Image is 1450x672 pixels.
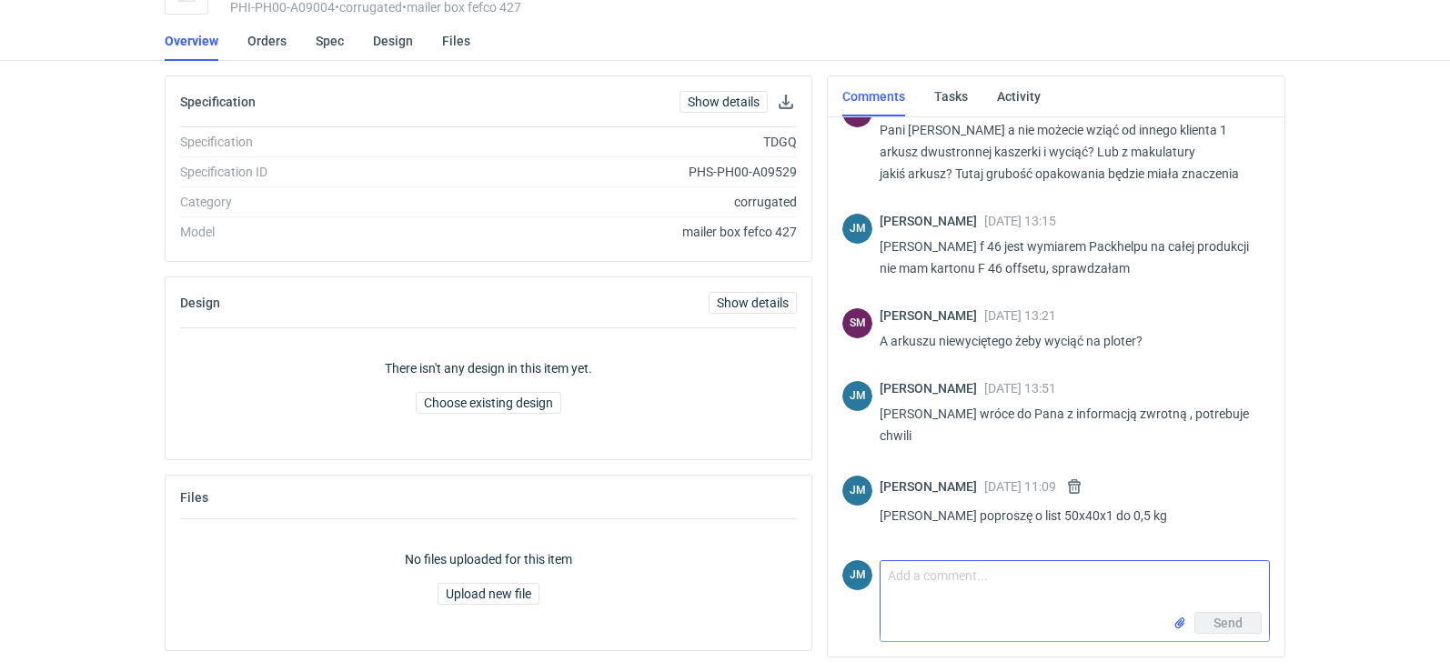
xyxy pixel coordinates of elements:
div: Category [180,193,427,211]
p: [PERSON_NAME] poproszę o list 50x40x1 do 0,5 kg [880,505,1255,527]
a: Activity [997,76,1041,116]
h2: Files [180,490,208,505]
span: [PERSON_NAME] [880,308,984,323]
div: corrugated [427,193,797,211]
button: Send [1194,612,1262,634]
a: Overview [165,21,218,61]
p: No files uploaded for this item [405,550,572,568]
p: There isn't any design in this item yet. [385,359,592,377]
figcaption: SM [842,308,872,338]
span: [PERSON_NAME] [880,214,984,228]
div: Sebastian Markut [842,308,872,338]
a: Show details [709,292,797,314]
button: Upload new file [438,583,539,605]
figcaption: JM [842,381,872,411]
span: [DATE] 11:09 [984,479,1056,494]
span: Choose existing design [424,396,553,409]
div: Specification ID [180,163,427,181]
span: [DATE] 13:21 [984,308,1056,323]
div: Joanna Myślak [842,476,872,506]
h2: Specification [180,95,256,109]
div: Joanna Myślak [842,560,872,590]
div: Specification [180,133,427,151]
button: Choose existing design [416,392,561,414]
p: A arkuszu niewyciętego żeby wyciąć na ploter? [880,330,1255,352]
p: [PERSON_NAME] f 46 jest wymiarem Packhelpu na całej produkcji nie mam kartonu F 46 offsetu, spraw... [880,236,1255,279]
figcaption: JM [842,476,872,506]
div: Joanna Myślak [842,214,872,244]
button: Download specification [775,91,797,113]
p: [PERSON_NAME] wróce do Pana z informacją zwrotną , potrebuje chwili [880,403,1255,446]
div: TDGQ [427,133,797,151]
a: Files [442,21,470,61]
h2: Design [180,296,220,310]
div: Joanna Myślak [842,381,872,411]
a: Comments [842,76,905,116]
div: Model [180,223,427,241]
span: [DATE] 13:15 [984,214,1056,228]
a: Orders [247,21,287,61]
span: Send [1213,617,1243,629]
span: [DATE] 13:51 [984,381,1056,396]
a: Design [373,21,413,61]
div: PHS-PH00-A09529 [427,163,797,181]
figcaption: JM [842,560,872,590]
a: Show details [680,91,768,113]
span: [PERSON_NAME] [880,381,984,396]
span: Upload new file [446,587,531,600]
a: Spec [316,21,344,61]
p: Pani [PERSON_NAME] a nie możecie wziąć od innego klienta 1 arkusz dwustronnej kaszerki i wyciąć? ... [880,119,1255,185]
figcaption: JM [842,214,872,244]
div: mailer box fefco 427 [427,223,797,241]
a: Tasks [934,76,968,116]
span: [PERSON_NAME] [880,479,984,494]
